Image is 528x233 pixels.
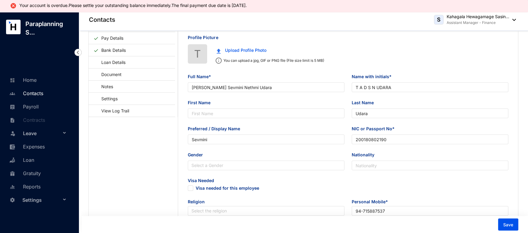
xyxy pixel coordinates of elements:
[93,56,128,68] a: Loan Details
[10,91,15,96] img: people-unselected.118708e94b43a90eceab.svg
[10,118,15,123] img: contract-unselected.99e2b2107c0a7dd48938.svg
[352,99,378,106] label: Last Name
[188,178,344,185] span: Visa Needed
[352,199,508,206] span: Personal Mobile*
[447,20,509,26] p: Assistant Manager - Finance
[8,157,34,163] a: Loan
[19,3,250,8] li: Your account is overdue.Please settle your outstanding balance immediately.The final payment due ...
[188,199,344,206] span: Religion
[352,108,508,118] input: Last Name
[352,135,508,144] input: NIC or Passport No*
[93,80,115,93] a: Notes
[188,185,193,191] span: Visa needed for this employee
[74,49,82,56] img: nav-icon-left.19a07721e4dec06a274f6d07517f07b7.svg
[8,117,45,123] a: Contracts
[352,73,396,80] label: Name with initials*
[194,46,201,62] span: T
[188,108,344,118] input: First Name
[93,68,124,81] a: Document
[5,166,71,180] li: Gratuity
[188,82,344,92] input: Full Name*
[196,185,259,192] span: Visa needed for this employee
[352,206,508,216] input: Enter mobile number
[10,130,16,136] img: leave-unselected.2934df6273408c3f84d9.svg
[10,171,15,176] img: gratuity-unselected.a8c340787eea3cf492d7.svg
[352,161,508,170] input: Nationality
[89,15,115,24] p: Contacts
[8,184,41,190] a: Reports
[503,222,513,228] span: Save
[10,184,15,190] img: report-unselected.e6a6b4230fc7da01f883.svg
[5,73,71,86] li: Home
[99,44,128,56] a: Bank Details
[188,73,215,80] label: Full Name*
[212,44,271,56] button: Upload Profile Photo
[188,151,207,158] label: Gender
[8,90,43,96] a: Contacts
[447,14,509,20] p: Kahagala Hewagamage Sasin...
[225,47,266,54] span: Upload Profile Photo
[8,170,41,176] a: Gratuity
[10,158,15,163] img: loan-unselected.d74d20a04637f2d15ab5.svg
[93,105,131,117] a: View Log Trail
[188,125,244,132] label: Preferred / Display Name
[5,100,71,113] li: Payroll
[10,197,15,203] img: settings-unselected.1febfda315e6e19643a1.svg
[188,135,344,144] input: Preferred / Display Name
[509,19,516,21] img: dropdown-black.8e83cc76930a90b1a4fdb6d089b7bf3a.svg
[5,153,71,166] li: Loan
[22,194,61,206] span: Settings
[93,92,120,105] a: Settings
[8,77,37,83] a: Home
[8,104,39,110] a: Payroll
[188,99,215,106] label: First Name
[188,35,508,44] p: Profile Picture
[10,104,15,110] img: payroll-unselected.b590312f920e76f0c668.svg
[5,140,71,153] li: Expenses
[216,58,222,64] img: info.ad751165ce926853d1d36026adaaebbf.svg
[222,58,324,64] p: You can upload a jpg, GIF or PNG file (File size limit is 5 MB)
[5,86,71,100] li: Contacts
[217,48,221,54] img: upload.c0f81fc875f389a06f631e1c6d8834da.svg
[5,180,71,193] li: Reports
[352,151,379,158] label: Nationality
[498,218,518,231] button: Save
[21,20,79,37] p: Paraplanning S...
[437,17,441,22] span: S
[352,125,399,132] label: NIC or Passport No*
[10,2,17,9] img: alert-icon-error.ae2eb8c10aa5e3dc951a89517520af3a.svg
[10,144,15,150] img: expense-unselected.2edcf0507c847f3e9e96.svg
[10,78,15,83] img: home-unselected.a29eae3204392db15eaf.svg
[352,82,508,92] input: Name with initials*
[99,32,126,44] a: Pay Details
[8,144,45,150] a: Expenses
[5,113,71,126] li: Contracts
[23,127,61,139] span: Leave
